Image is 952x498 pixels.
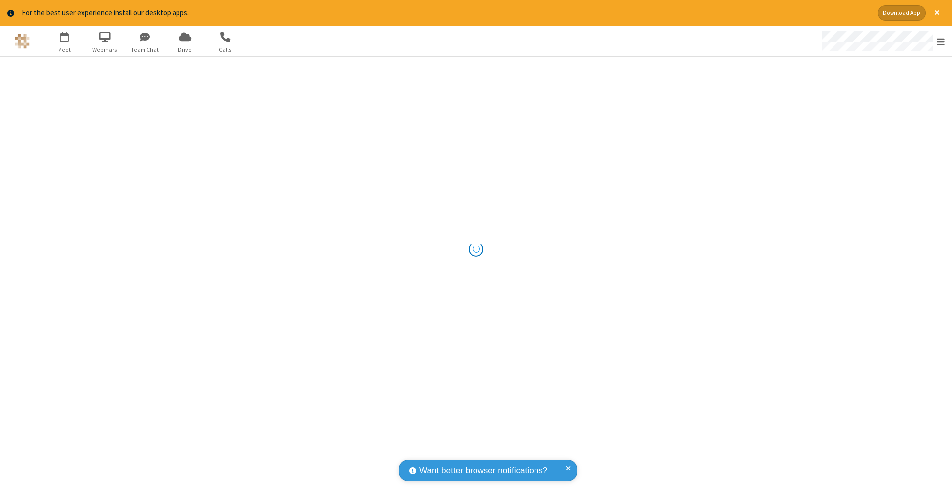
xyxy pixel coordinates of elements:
[419,464,547,477] span: Want better browser notifications?
[207,45,244,54] span: Calls
[86,45,123,54] span: Webinars
[878,5,926,21] button: Download App
[929,5,945,21] button: Close alert
[812,26,952,56] div: Open menu
[167,45,204,54] span: Drive
[46,45,83,54] span: Meet
[15,34,30,49] img: QA Selenium DO NOT DELETE OR CHANGE
[126,45,164,54] span: Team Chat
[22,7,870,19] div: For the best user experience install our desktop apps.
[3,26,41,56] button: Logo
